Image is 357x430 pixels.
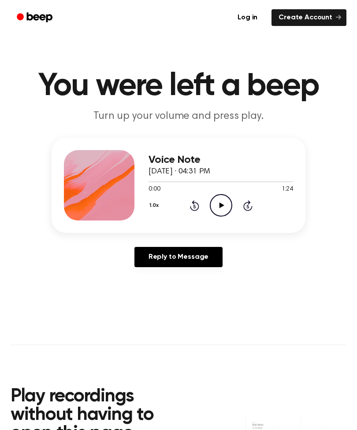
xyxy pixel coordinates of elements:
[149,185,160,194] span: 0:00
[11,109,346,124] p: Turn up your volume and press play.
[149,154,293,166] h3: Voice Note
[149,198,162,213] button: 1.0x
[149,168,210,176] span: [DATE] · 04:31 PM
[134,247,223,267] a: Reply to Message
[229,7,266,28] a: Log in
[11,70,346,102] h1: You were left a beep
[282,185,293,194] span: 1:24
[271,9,346,26] a: Create Account
[11,9,60,26] a: Beep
